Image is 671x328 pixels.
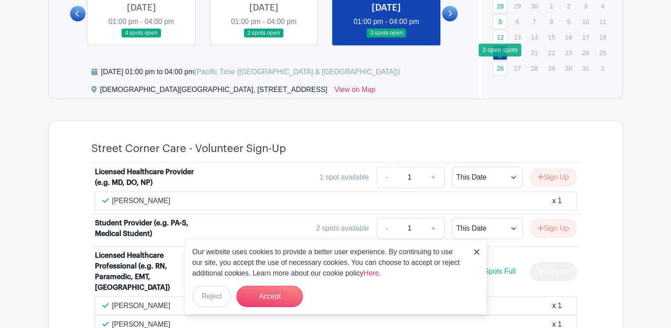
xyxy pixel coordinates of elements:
[101,67,400,77] div: [DATE] 01:00 pm to 04:00 pm
[510,30,525,44] p: 13
[578,30,593,44] p: 17
[595,61,610,75] p: 1
[112,300,171,311] p: [PERSON_NAME]
[422,167,444,188] a: +
[95,218,205,239] div: Student Provider (e.g. PA-S, Medical Student)
[95,167,205,188] div: Licensed Healthcare Provider (e.g. MD, DO, NP)
[544,61,559,75] p: 29
[578,15,593,28] p: 10
[192,286,231,307] button: Reject
[595,46,610,60] p: 25
[595,30,610,44] p: 18
[364,269,379,277] a: Here
[530,168,577,187] button: Sign Up
[552,196,561,206] div: x 1
[376,218,396,239] a: -
[334,84,375,99] a: View on Map
[527,30,542,44] p: 14
[552,300,561,311] div: x 1
[194,68,400,76] span: (Pacific Time ([GEOGRAPHIC_DATA] & [GEOGRAPHIC_DATA]))
[316,223,369,234] div: 2 spots available
[510,15,525,28] p: 6
[320,172,369,183] div: 1 spot available
[578,61,593,75] p: 31
[578,46,593,60] p: 24
[484,268,515,275] span: Spots Full
[544,46,559,60] p: 22
[527,61,542,75] p: 28
[595,15,610,28] p: 11
[527,46,542,60] p: 21
[474,249,479,255] img: close_button-5f87c8562297e5c2d7936805f587ecaba9071eb48480494691a3f1689db116b3.svg
[376,167,396,188] a: -
[561,61,576,75] p: 30
[527,15,542,28] p: 7
[112,196,171,206] p: [PERSON_NAME]
[561,30,576,44] p: 16
[561,46,576,60] p: 23
[100,84,328,99] div: [DEMOGRAPHIC_DATA][GEOGRAPHIC_DATA], [STREET_ADDRESS]
[493,14,507,29] a: 5
[493,61,507,76] a: 26
[422,218,444,239] a: +
[544,30,559,44] p: 15
[95,250,205,293] div: Licensed Healthcare Professional (e.g. RN, Paramedic, EMT, [GEOGRAPHIC_DATA])
[236,286,303,307] button: Accept
[510,61,525,75] p: 27
[493,30,507,44] a: 12
[192,247,465,279] p: Our website uses cookies to provide a better user experience. By continuing to use our site, you ...
[544,15,559,28] p: 8
[479,44,521,56] div: 3 open spots
[91,142,286,155] h4: Street Corner Care - Volunteer Sign-Up
[561,15,576,28] p: 9
[530,219,577,238] button: Sign Up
